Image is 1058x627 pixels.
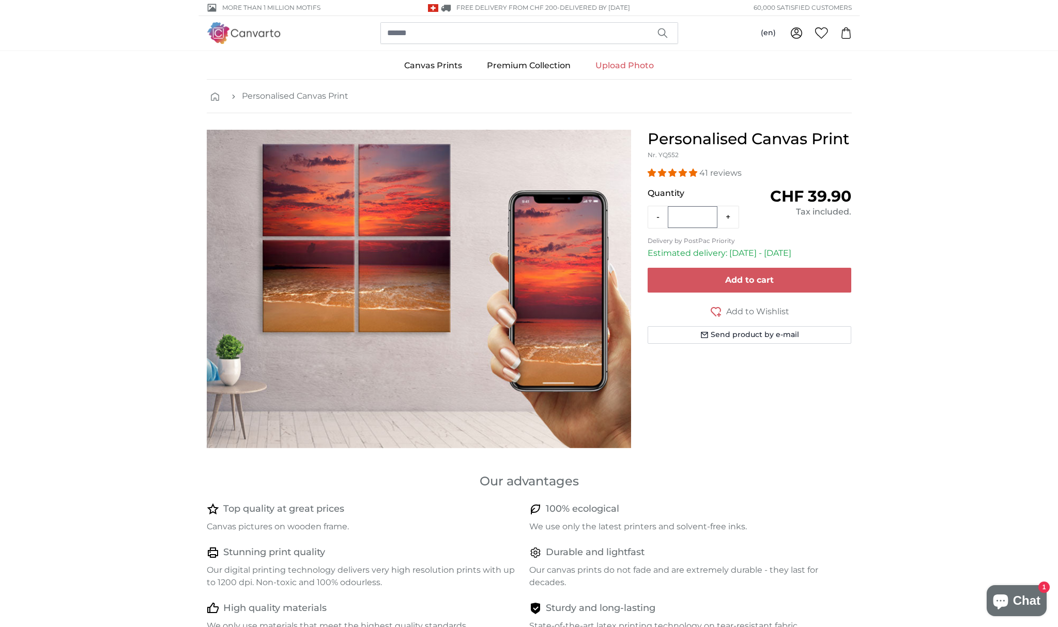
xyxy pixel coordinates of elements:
[726,305,789,318] span: Add to Wishlist
[456,4,557,11] span: FREE delivery from CHF 200
[207,22,281,43] img: Canvarto
[546,545,645,560] h4: Durable and lightfast
[648,247,852,259] p: Estimated delivery: [DATE] - [DATE]
[648,130,852,148] h1: Personalised Canvas Print
[699,168,742,178] span: 41 reviews
[648,326,852,344] button: Send product by e-mail
[207,473,852,490] h3: Our advantages
[546,601,655,616] h4: Sturdy and long-lasting
[753,24,784,42] button: (en)
[223,545,325,560] h4: Stunning print quality
[583,52,666,79] a: Upload Photo
[392,52,474,79] a: Canvas Prints
[754,3,852,12] span: 60,000 satisfied customers
[207,564,521,589] p: Our digital printing technology delivers very high resolution prints with up to 1200 dpi. Non-tox...
[648,268,852,293] button: Add to cart
[529,521,844,533] p: We use only the latest printers and solvent-free inks.
[717,207,739,227] button: +
[428,4,438,12] img: Switzerland
[725,275,774,285] span: Add to cart
[207,521,521,533] p: Canvas pictures on wooden frame.
[749,206,851,218] div: Tax included.
[207,80,852,113] nav: breadcrumbs
[222,3,320,12] span: More than 1 million motifs
[529,564,844,589] p: Our canvas prints do not fade and are extremely durable - they last for decades.
[207,130,631,448] div: 1 of 1
[648,151,679,159] span: Nr. YQ552
[223,601,327,616] h4: High quality materials
[648,305,852,318] button: Add to Wishlist
[984,585,1050,619] inbox-online-store-chat: Shopify online store chat
[648,237,852,245] p: Delivery by PostPac Priority
[242,90,348,102] a: Personalised Canvas Print
[546,502,619,516] h4: 100% ecological
[648,187,749,200] p: Quantity
[207,130,631,448] img: personalised-canvas-print
[648,207,668,227] button: -
[770,187,851,206] span: CHF 39.90
[223,502,344,516] h4: Top quality at great prices
[474,52,583,79] a: Premium Collection
[557,4,630,11] span: -
[648,168,699,178] span: 4.98 stars
[560,4,630,11] span: Delivered by [DATE]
